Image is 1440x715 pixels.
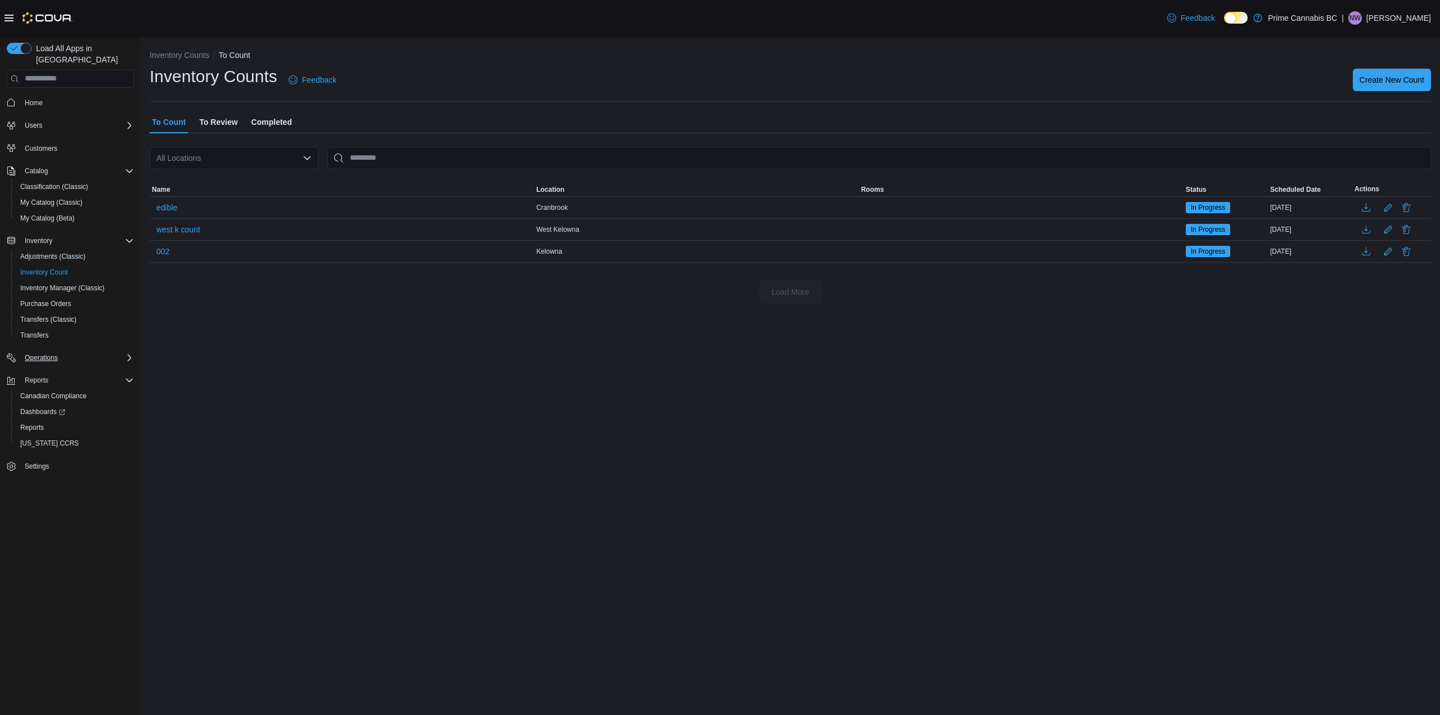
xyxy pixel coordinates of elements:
[11,210,138,226] button: My Catalog (Beta)
[1366,11,1431,25] p: [PERSON_NAME]
[759,281,822,303] button: Load More
[16,405,70,419] a: Dashboards
[11,264,138,280] button: Inventory Count
[2,233,138,249] button: Inventory
[302,74,336,86] span: Feedback
[20,299,71,308] span: Purchase Orders
[11,249,138,264] button: Adjustments (Classic)
[16,297,134,311] span: Purchase Orders
[536,225,579,234] span: West Kelowna
[1186,185,1207,194] span: Status
[284,69,341,91] a: Feedback
[20,351,134,365] span: Operations
[772,286,809,298] span: Load More
[16,405,134,419] span: Dashboards
[1268,223,1352,236] div: [DATE]
[16,196,87,209] a: My Catalog (Classic)
[11,296,138,312] button: Purchase Orders
[1381,243,1395,260] button: Edit count details
[16,266,73,279] a: Inventory Count
[1181,12,1215,24] span: Feedback
[11,280,138,296] button: Inventory Manager (Classic)
[536,185,564,194] span: Location
[251,111,292,133] span: Completed
[152,243,174,260] button: 002
[7,90,134,504] nav: Complex example
[1268,11,1337,25] p: Prime Cannabis BC
[16,437,83,450] a: [US_STATE] CCRS
[20,141,134,155] span: Customers
[2,118,138,133] button: Users
[859,183,1183,196] button: Rooms
[1354,185,1379,194] span: Actions
[20,392,87,401] span: Canadian Compliance
[219,51,250,60] button: To Count
[199,111,237,133] span: To Review
[20,96,134,110] span: Home
[20,234,134,248] span: Inventory
[1163,7,1219,29] a: Feedback
[20,331,48,340] span: Transfers
[16,180,134,194] span: Classification (Classic)
[16,421,134,434] span: Reports
[31,43,134,65] span: Load All Apps in [GEOGRAPHIC_DATA]
[20,164,52,178] button: Catalog
[2,163,138,179] button: Catalog
[20,164,134,178] span: Catalog
[20,119,47,132] button: Users
[25,376,48,385] span: Reports
[22,12,73,24] img: Cova
[1186,202,1230,213] span: In Progress
[1381,199,1395,216] button: Edit count details
[156,224,200,235] span: west k count
[25,353,58,362] span: Operations
[25,121,42,130] span: Users
[16,196,134,209] span: My Catalog (Classic)
[25,462,49,471] span: Settings
[20,460,53,473] a: Settings
[20,423,44,432] span: Reports
[1348,11,1362,25] div: Nikki Wheadon-Nicholson
[1342,11,1344,25] p: |
[20,234,57,248] button: Inventory
[1360,74,1424,86] span: Create New Count
[2,95,138,111] button: Home
[1191,203,1225,213] span: In Progress
[11,435,138,451] button: [US_STATE] CCRS
[1399,201,1413,214] button: Delete
[1349,11,1361,25] span: NW
[1224,12,1248,24] input: Dark Mode
[2,350,138,366] button: Operations
[20,374,53,387] button: Reports
[16,180,93,194] a: Classification (Classic)
[16,389,91,403] a: Canadian Compliance
[1268,183,1352,196] button: Scheduled Date
[536,247,562,256] span: Kelowna
[20,284,105,293] span: Inventory Manager (Classic)
[1186,246,1230,257] span: In Progress
[11,195,138,210] button: My Catalog (Classic)
[2,140,138,156] button: Customers
[16,266,134,279] span: Inventory Count
[534,183,858,196] button: Location
[16,313,134,326] span: Transfers (Classic)
[20,374,134,387] span: Reports
[11,388,138,404] button: Canadian Compliance
[1270,185,1321,194] span: Scheduled Date
[16,437,134,450] span: Washington CCRS
[16,421,48,434] a: Reports
[20,315,76,324] span: Transfers (Classic)
[150,50,1431,63] nav: An example of EuiBreadcrumbs
[16,329,134,342] span: Transfers
[2,458,138,474] button: Settings
[11,179,138,195] button: Classification (Classic)
[150,51,209,60] button: Inventory Counts
[1353,69,1431,91] button: Create New Count
[16,389,134,403] span: Canadian Compliance
[16,329,53,342] a: Transfers
[1186,224,1230,235] span: In Progress
[1399,223,1413,236] button: Delete
[20,459,134,473] span: Settings
[20,198,83,207] span: My Catalog (Classic)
